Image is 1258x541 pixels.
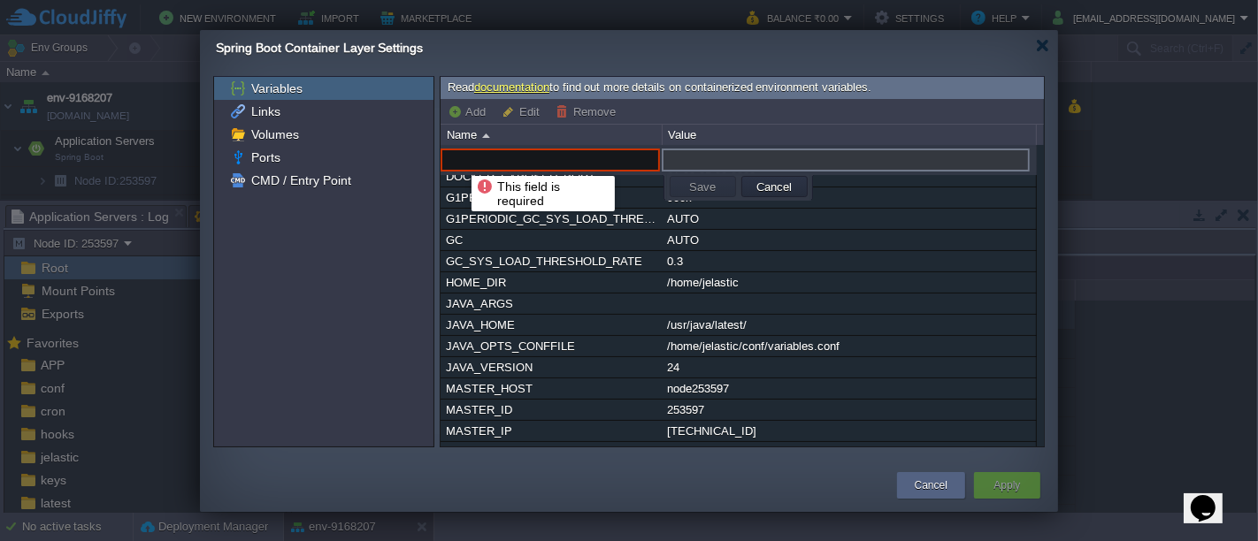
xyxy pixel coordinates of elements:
a: Volumes [248,126,302,142]
div: PATH [441,442,661,462]
button: Cancel [915,476,947,494]
div: Read to find out more details on containerized environment variables. [441,77,1044,99]
div: This field is required [476,178,610,210]
a: Variables [248,80,305,96]
div: 0.3 [663,251,1035,271]
div: 24 [663,357,1035,377]
a: CMD / Entry Point [248,172,354,188]
div: MASTER_ID [441,400,661,420]
a: Links [248,103,283,119]
iframe: chat widget [1184,470,1240,523]
div: GC_SYS_LOAD_THRESHOLD_RATE [441,251,661,271]
button: Remove [556,103,621,119]
div: JAVA_OPTS_CONFFILE [441,336,661,356]
div: Value [664,125,1036,145]
button: Apply [993,476,1020,494]
div: DOCKER_EXPOSED_PORT [441,166,661,187]
div: 253597 [663,400,1035,420]
div: 900k [663,187,1035,208]
button: Edit [502,103,545,119]
div: [TECHNICAL_ID] [663,421,1035,441]
div: Name [442,125,662,145]
a: Ports [248,149,283,165]
div: G1PERIODIC_GC_INTERVAL [441,187,661,208]
div: 21,22,25,80,8080 [663,166,1035,187]
div: node253597 [663,378,1035,399]
div: /home/jelastic/conf/variables.conf [663,336,1035,356]
div: GC [441,230,661,250]
a: documentation [474,80,549,94]
div: AUTO [663,230,1035,250]
div: HOME_DIR [441,272,661,293]
button: Add [448,103,491,119]
button: Save [684,179,721,194]
div: JAVA_VERSION [441,357,661,377]
div: MASTER_IP [441,421,661,441]
div: G1PERIODIC_GC_SYS_LOAD_THRESHOLD [441,209,661,229]
div: /home/jelastic [663,272,1035,293]
button: Cancel [751,179,797,194]
span: Spring Boot Container Layer Settings [216,41,424,55]
div: MASTER_HOST [441,378,661,399]
div: AUTO [663,209,1035,229]
div: /usr/local/sbin:/usr/local/bin:/usr/sbin:/usr/bin:/sbin:/bin [663,442,1035,462]
div: JAVA_ARGS [441,293,661,314]
div: JAVA_HOME [441,315,661,335]
div: /usr/java/latest/ [663,315,1035,335]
